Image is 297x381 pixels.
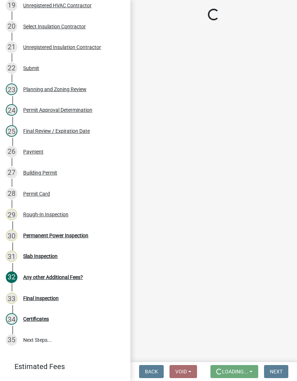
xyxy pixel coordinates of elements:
[6,167,17,179] div: 27
[222,369,248,374] span: Loading...
[6,104,17,116] div: 24
[6,271,17,283] div: 32
[23,45,101,50] div: Unregistered Insulation Contractor
[264,365,288,378] button: Next
[270,369,283,374] span: Next
[6,334,17,346] div: 35
[6,188,17,200] div: 28
[23,275,83,280] div: Any other Additional Fees?
[23,87,87,92] div: Planning and Zoning Review
[6,146,17,157] div: 26
[23,316,49,321] div: Certificates
[23,212,68,217] div: Rough-In Inspection
[6,230,17,241] div: 30
[23,191,50,196] div: Permit Card
[23,254,58,259] div: Slab Inspection
[6,292,17,304] div: 33
[6,62,17,74] div: 22
[6,21,17,32] div: 20
[6,250,17,262] div: 31
[23,149,43,154] div: Payment
[23,3,92,8] div: Unregistered HVAC Contractor
[210,365,258,378] button: Loading...
[23,24,86,29] div: Select Insulation Contractor
[6,209,17,220] div: 29
[23,66,39,71] div: Submit
[23,296,59,301] div: Final Inspection
[170,365,197,378] button: Void
[175,369,187,374] span: Void
[6,41,17,53] div: 21
[145,369,158,374] span: Back
[139,365,164,378] button: Back
[6,359,119,374] a: Estimated Fees
[6,313,17,325] div: 34
[6,125,17,137] div: 25
[23,128,90,134] div: Final Review / Expiration Date
[23,233,88,238] div: Permanent Power Inspection
[23,170,57,175] div: Building Permit
[23,107,92,112] div: Permit Approval Determination
[6,83,17,95] div: 23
